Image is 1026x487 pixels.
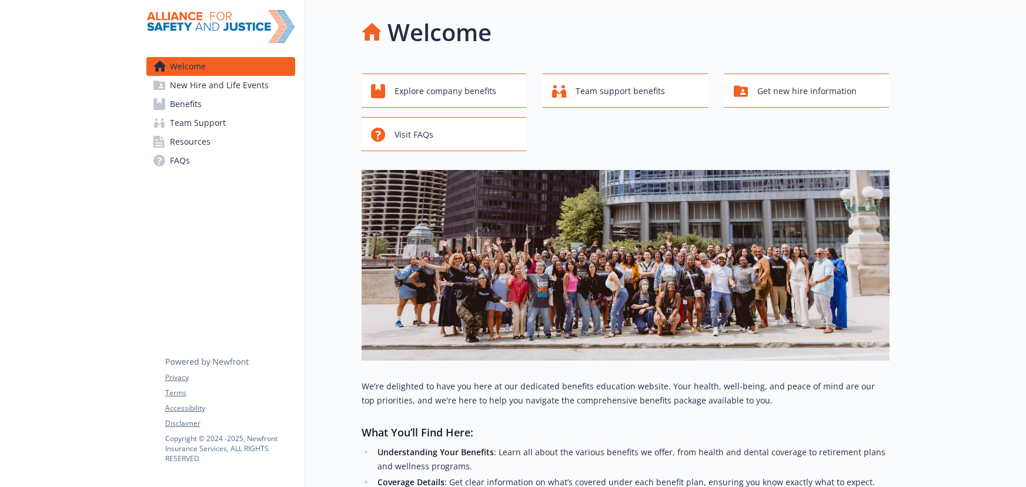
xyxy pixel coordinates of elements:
img: overview page banner [362,170,890,361]
p: Copyright © 2024 - 2025 , Newfront Insurance Services, ALL RIGHTS RESERVED [165,433,295,463]
button: Visit FAQs [362,117,527,151]
strong: Understanding Your Benefits [377,446,494,458]
h1: Welcome [387,15,492,50]
span: Team support benefits [576,80,665,102]
a: Team Support [146,114,295,132]
a: Benefits [146,95,295,114]
button: Team support benefits [543,74,708,108]
span: Team Support [170,114,226,132]
a: Accessibility [165,403,295,413]
span: Resources [170,132,210,151]
a: Welcome [146,57,295,76]
span: Benefits [170,95,202,114]
a: Disclaimer [165,418,295,429]
button: Explore company benefits [362,74,527,108]
span: FAQs [170,151,190,170]
a: New Hire and Life Events [146,76,295,95]
a: FAQs [146,151,295,170]
span: Visit FAQs [395,124,433,146]
h3: What You’ll Find Here: [362,424,890,441]
span: Explore company benefits [395,80,496,102]
button: Get new hire information [724,74,890,108]
a: Privacy [165,372,295,383]
span: New Hire and Life Events [170,76,269,95]
a: Terms [165,388,295,398]
span: Get new hire information [757,80,857,102]
p: We're delighted to have you here at our dedicated benefits education website. Your health, well-b... [362,379,890,408]
span: Welcome [170,57,206,76]
li: : Learn all about the various benefits we offer, from health and dental coverage to retirement pl... [375,445,890,473]
a: Resources [146,132,295,151]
